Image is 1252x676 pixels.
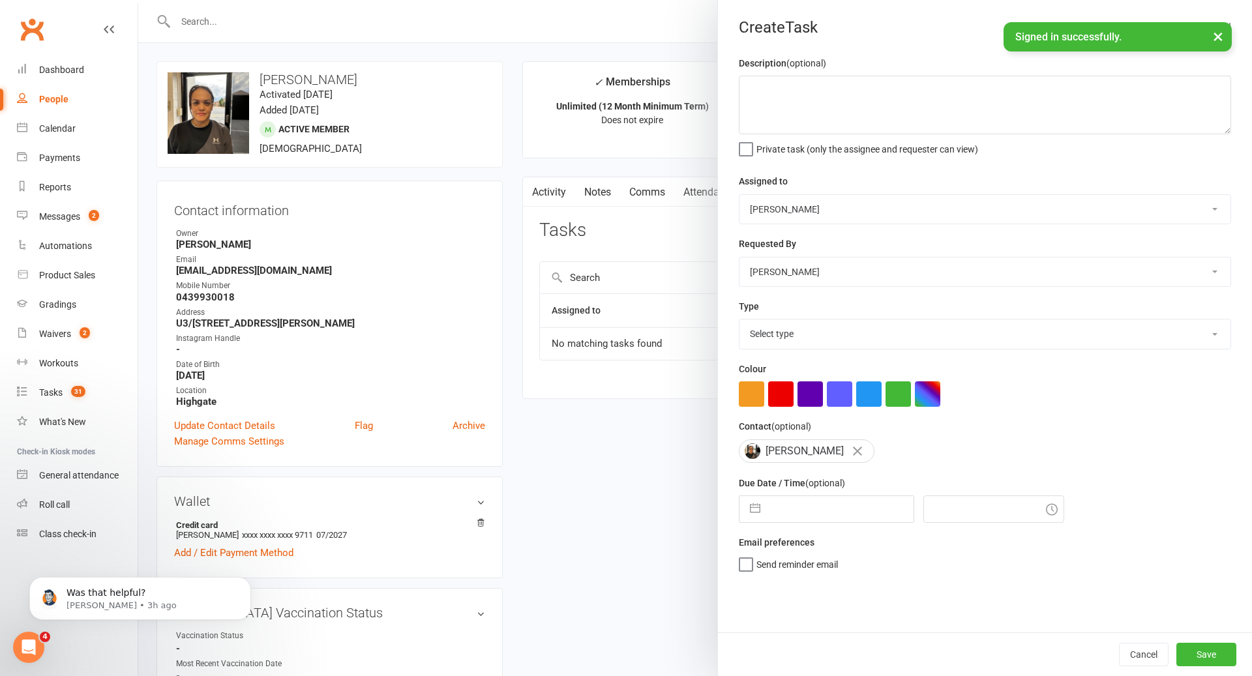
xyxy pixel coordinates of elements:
div: Calendar [39,123,76,134]
iframe: Intercom live chat [13,632,44,663]
div: Messages [39,211,80,222]
a: Product Sales [17,261,138,290]
div: Gradings [39,299,76,310]
label: Description [739,56,826,70]
a: Calendar [17,114,138,143]
button: × [1206,22,1230,50]
div: People [39,94,68,104]
div: Product Sales [39,270,95,280]
div: Dashboard [39,65,84,75]
a: Automations [17,231,138,261]
div: General attendance [39,470,119,480]
a: Roll call [17,490,138,520]
div: Roll call [39,499,70,510]
a: Messages 2 [17,202,138,231]
a: What's New [17,407,138,437]
a: Workouts [17,349,138,378]
div: Automations [39,241,92,251]
a: People [17,85,138,114]
div: What's New [39,417,86,427]
a: Clubworx [16,13,48,46]
span: 4 [40,632,50,642]
div: Tasks [39,387,63,398]
span: Signed in successfully. [1015,31,1122,43]
button: Cancel [1119,643,1169,666]
span: 31 [71,386,85,397]
a: Tasks 31 [17,378,138,407]
span: 2 [80,327,90,338]
small: (optional) [771,421,811,432]
a: Dashboard [17,55,138,85]
small: (optional) [786,58,826,68]
iframe: Intercom notifications message [10,550,271,641]
img: Chona Smith [745,443,760,459]
button: Save [1176,643,1236,666]
label: Email preferences [739,535,814,550]
div: Payments [39,153,80,163]
div: Workouts [39,358,78,368]
div: Create Task [718,18,1252,37]
label: Contact [739,419,811,434]
label: Colour [739,362,766,376]
label: Assigned to [739,174,788,188]
label: Requested By [739,237,796,251]
a: Gradings [17,290,138,319]
label: Due Date / Time [739,476,845,490]
a: General attendance kiosk mode [17,461,138,490]
span: 2 [89,210,99,221]
div: [PERSON_NAME] [739,439,874,463]
a: Waivers 2 [17,319,138,349]
div: Class check-in [39,529,97,539]
a: Payments [17,143,138,173]
div: Waivers [39,329,71,339]
span: Private task (only the assignee and requester can view) [756,140,978,154]
small: (optional) [805,478,845,488]
span: Send reminder email [756,555,838,570]
a: Class kiosk mode [17,520,138,549]
div: Reports [39,182,71,192]
label: Type [739,299,759,314]
a: Reports [17,173,138,202]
